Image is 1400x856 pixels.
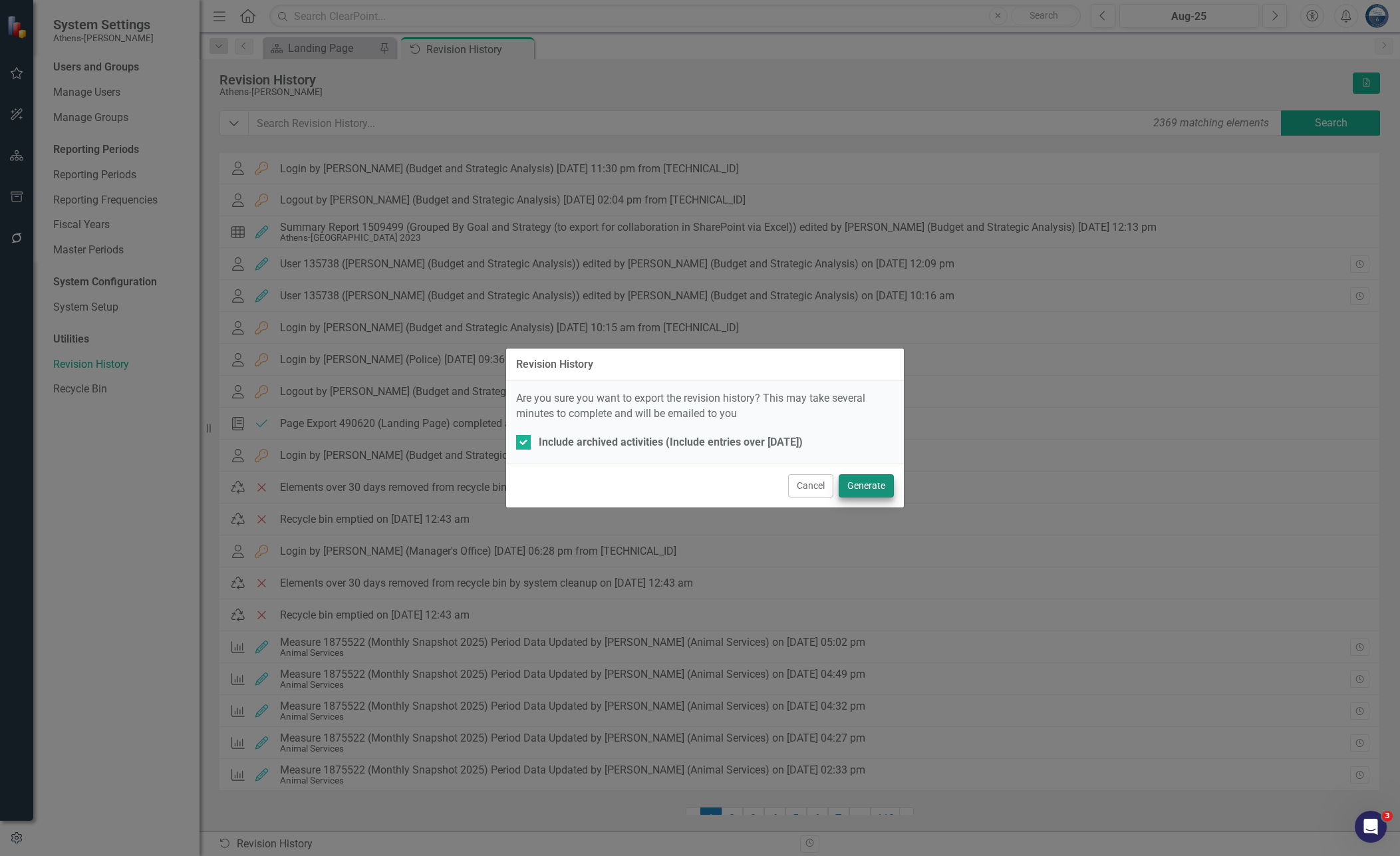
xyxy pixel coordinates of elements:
[839,474,894,498] button: Generate
[506,381,904,464] div: Are you sure you want to export the revision history? This may take several minutes to complete a...
[788,474,833,498] button: Cancel
[539,435,803,450] div: Include archived activities (Include entries over [DATE])
[516,358,593,370] div: Revision History
[1355,811,1387,843] iframe: Intercom live chat
[1382,811,1393,821] span: 3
